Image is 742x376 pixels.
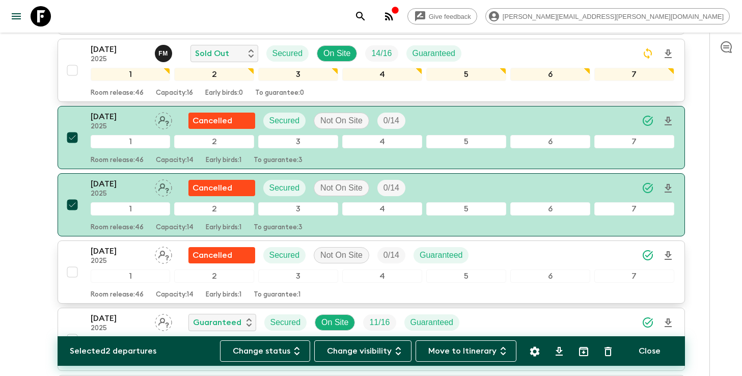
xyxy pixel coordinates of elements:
[174,135,254,148] div: 2
[270,316,301,329] p: Secured
[269,115,300,127] p: Secured
[525,341,545,362] button: Settings
[58,240,685,304] button: [DATE]2025Assign pack leaderFlash Pack cancellationSecuredNot On SiteTrip FillGuaranteed1234567Ro...
[91,224,144,232] p: Room release: 46
[193,115,232,127] p: Cancelled
[174,202,254,216] div: 2
[377,247,405,263] div: Trip Fill
[662,182,674,195] svg: Download Onboarding
[174,68,254,81] div: 2
[350,6,371,26] button: search adventures
[365,45,398,62] div: Trip Fill
[91,291,144,299] p: Room release: 46
[662,48,674,60] svg: Download Onboarding
[155,250,172,258] span: Assign pack leader
[263,113,306,129] div: Secured
[156,291,194,299] p: Capacity: 14
[642,182,654,194] svg: Synced Successfully
[6,6,26,26] button: menu
[377,180,405,196] div: Trip Fill
[594,68,674,81] div: 7
[342,270,422,283] div: 4
[156,224,194,232] p: Capacity: 14
[91,68,171,81] div: 1
[254,291,300,299] p: To guarantee: 1
[91,123,147,131] p: 2025
[642,249,654,261] svg: Synced Successfully
[193,249,232,261] p: Cancelled
[626,340,673,362] button: Close
[315,314,355,331] div: On Site
[662,250,674,262] svg: Download Onboarding
[258,202,338,216] div: 3
[91,43,147,56] p: [DATE]
[91,56,147,64] p: 2025
[383,182,399,194] p: 0 / 14
[58,106,685,169] button: [DATE]2025Assign pack leaderFlash Pack cancellationSecuredNot On SiteTrip Fill1234567Room release...
[91,89,144,97] p: Room release: 46
[220,340,310,362] button: Change status
[426,270,506,283] div: 5
[155,115,172,123] span: Assign pack leader
[485,8,730,24] div: [PERSON_NAME][EMAIL_ADDRESS][PERSON_NAME][DOMAIN_NAME]
[426,135,506,148] div: 5
[91,257,147,265] p: 2025
[269,249,300,261] p: Secured
[426,68,506,81] div: 5
[58,39,685,102] button: [DATE]2025Fanuel MainaSold OutSecuredOn SiteTrip FillGuaranteed1234567Room release:46Capacity:16E...
[342,202,422,216] div: 4
[321,316,348,329] p: On Site
[91,325,147,333] p: 2025
[594,202,674,216] div: 7
[255,89,304,97] p: To guarantee: 0
[188,113,255,129] div: Flash Pack cancellation
[263,180,306,196] div: Secured
[594,135,674,148] div: 7
[323,47,350,60] p: On Site
[662,317,674,329] svg: Download Onboarding
[342,68,422,81] div: 4
[510,270,590,283] div: 6
[91,156,144,165] p: Room release: 46
[383,115,399,127] p: 0 / 14
[156,89,193,97] p: Capacity: 16
[510,135,590,148] div: 6
[91,202,171,216] div: 1
[254,156,303,165] p: To guarantee: 3
[58,308,685,371] button: [DATE]2025Assign pack leaderGuaranteedSecuredOn SiteTrip FillGuaranteed1234567Room release:15Capa...
[314,340,411,362] button: Change visibility
[258,270,338,283] div: 3
[155,317,172,325] span: Assign pack leader
[369,316,390,329] p: 11 / 16
[662,115,674,127] svg: Download Onboarding
[158,49,168,58] p: F M
[206,291,241,299] p: Early birds: 1
[320,249,363,261] p: Not On Site
[188,247,255,263] div: Flash Pack cancellation
[420,249,463,261] p: Guaranteed
[155,48,174,56] span: Fanuel Maina
[91,270,171,283] div: 1
[594,270,674,283] div: 7
[58,173,685,236] button: [DATE]2025Assign pack leaderFlash Pack cancellationSecuredNot On SiteTrip Fill1234567Room release...
[91,312,147,325] p: [DATE]
[320,115,363,127] p: Not On Site
[188,180,255,196] div: Flash Pack cancellation
[371,47,392,60] p: 14 / 16
[407,8,477,24] a: Give feedback
[377,113,405,129] div: Trip Fill
[91,178,147,190] p: [DATE]
[413,47,456,60] p: Guaranteed
[264,314,307,331] div: Secured
[206,224,241,232] p: Early birds: 1
[314,113,369,129] div: Not On Site
[155,182,172,191] span: Assign pack leader
[642,316,654,329] svg: Synced Successfully
[91,190,147,198] p: 2025
[272,47,303,60] p: Secured
[258,68,338,81] div: 3
[383,249,399,261] p: 0 / 14
[317,45,357,62] div: On Site
[70,345,156,357] p: Selected 2 departures
[416,340,516,362] button: Move to Itinerary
